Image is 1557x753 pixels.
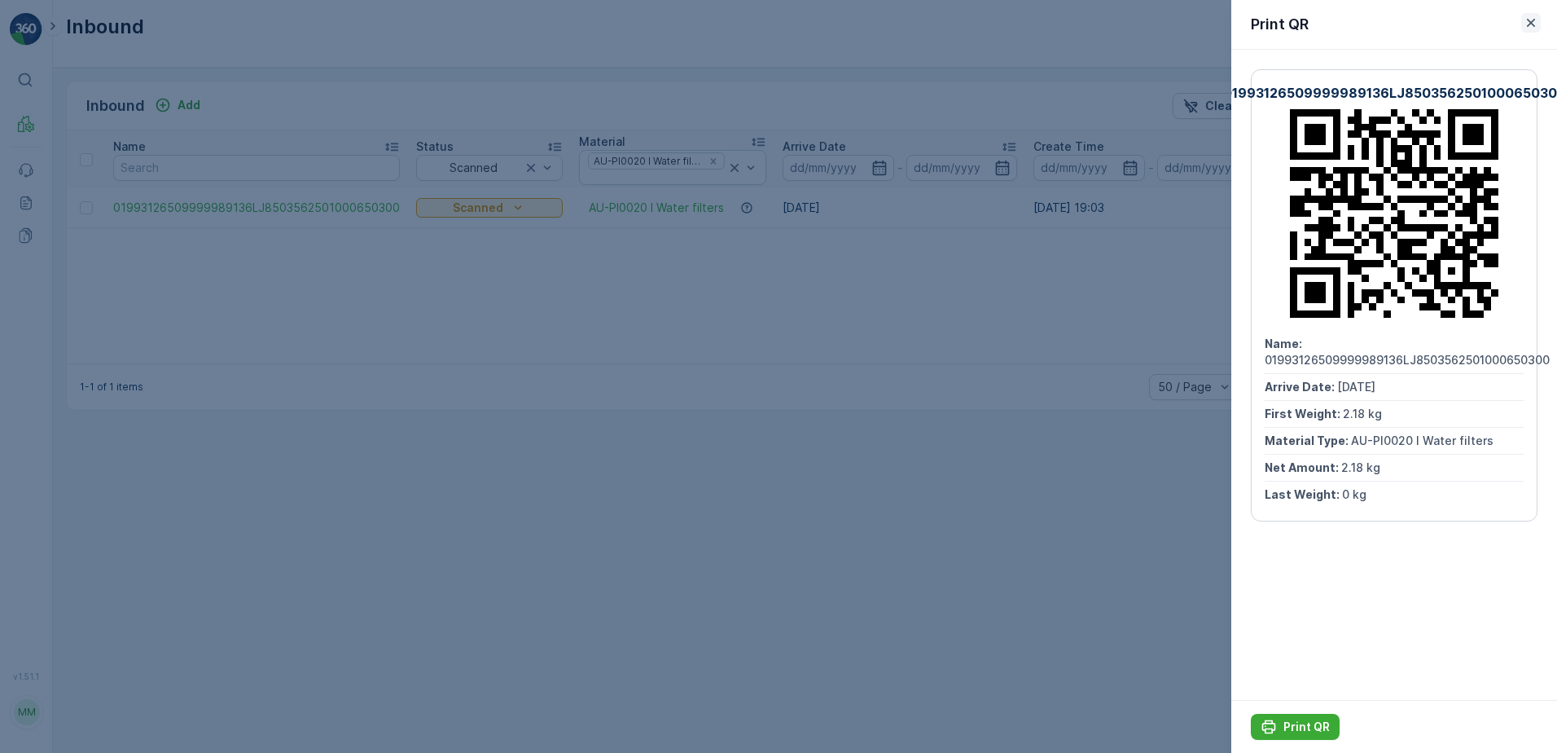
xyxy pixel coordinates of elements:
span: 0 kg [91,402,116,416]
span: First Weight : [1265,407,1343,421]
span: First Weight : [14,321,92,335]
p: 01993126509999989136LJ8503562501000650300 [606,14,949,33]
span: Last Weight : [1265,487,1342,501]
span: Material Type : [14,348,100,362]
span: [DATE] [1337,380,1375,394]
span: 2.18 kg [1341,460,1380,474]
span: Net Amount : [1265,460,1341,474]
span: Name : [1265,337,1305,350]
span: AU-PI0020 I Water filters [100,348,243,362]
span: 0 kg [1342,487,1366,501]
span: Name : [14,267,54,281]
span: Arrive Date : [1265,380,1337,394]
span: [DATE] [86,294,125,308]
p: Print QR [1283,719,1330,735]
span: 2.18 kg [90,375,129,389]
span: Net Amount : [14,375,90,389]
span: Last Weight : [14,402,91,416]
span: AU-PI0020 I Water filters [1351,434,1493,447]
button: Print QR [1251,714,1340,740]
span: 2.18 kg [92,321,131,335]
span: 01993126509999989136LJ8503562501000650300 [1265,353,1550,367]
span: 2.18 kg [1343,407,1382,421]
span: Material Type : [1265,434,1351,447]
span: Arrive Date : [14,294,86,308]
p: Print QR [1251,13,1309,36]
span: 01993126509999989136LJ8503562501000650300 [54,267,339,281]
